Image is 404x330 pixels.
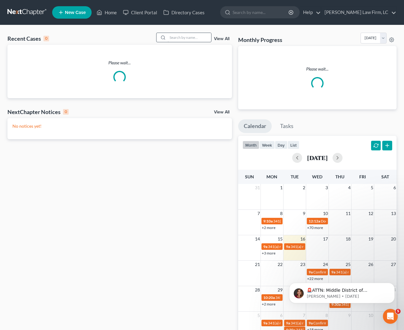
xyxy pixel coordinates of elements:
[368,312,374,319] span: 10
[291,321,351,325] span: 341(a) meeting for [PERSON_NAME]
[7,60,232,66] p: Please wait...
[325,184,329,191] span: 3
[279,210,283,217] span: 8
[345,210,351,217] span: 11
[280,270,404,313] iframe: Intercom notifications message
[279,184,283,191] span: 1
[254,184,261,191] span: 31
[7,35,49,42] div: Recent Cases
[259,141,275,149] button: week
[93,7,120,18] a: Home
[262,251,275,255] a: +3 more
[238,36,282,44] h3: Monthly Progress
[263,295,275,300] span: 10:20a
[307,225,323,230] a: +70 more
[7,108,69,116] div: NextChapter Notices
[390,210,397,217] span: 13
[390,261,397,268] span: 27
[383,309,398,324] iframe: Intercom live chat
[370,184,374,191] span: 5
[262,225,275,230] a: +2 more
[286,244,290,249] span: 9a
[257,312,261,319] span: 5
[321,219,376,223] span: Docket Text: for [PERSON_NAME]
[322,261,329,268] span: 24
[307,154,328,161] h2: [DATE]
[257,210,261,217] span: 7
[300,235,306,243] span: 16
[277,286,283,294] span: 29
[273,219,333,223] span: 341(a) meeting for [PERSON_NAME]
[263,321,267,325] span: 9a
[233,7,289,18] input: Search by name...
[325,312,329,319] span: 8
[263,244,267,249] span: 9a
[245,174,254,179] span: Sun
[312,174,322,179] span: Wed
[313,321,384,325] span: Confirmation hearing for [PERSON_NAME]
[268,244,328,249] span: 341(a) meeting for [PERSON_NAME]
[263,219,273,223] span: 9:10a
[335,174,344,179] span: Thu
[275,141,288,149] button: day
[288,141,299,149] button: list
[268,321,328,325] span: 341(a) meeting for [PERSON_NAME]
[254,286,261,294] span: 28
[243,141,259,149] button: month
[347,184,351,191] span: 4
[345,261,351,268] span: 25
[160,7,208,18] a: Directory Cases
[275,119,299,133] a: Tasks
[368,235,374,243] span: 19
[322,235,329,243] span: 17
[393,184,397,191] span: 6
[300,261,306,268] span: 23
[12,123,227,129] p: No notices yet!
[254,261,261,268] span: 21
[368,261,374,268] span: 26
[286,321,290,325] span: 9a
[359,174,366,179] span: Fri
[214,37,229,41] a: View All
[322,210,329,217] span: 10
[65,10,86,15] span: New Case
[243,66,392,72] p: Please wait...
[214,110,229,114] a: View All
[275,295,335,300] span: 341(a) meeting for [PERSON_NAME]
[238,119,272,133] a: Calendar
[368,210,374,217] span: 12
[277,235,283,243] span: 15
[266,174,277,179] span: Mon
[309,219,320,223] span: 12:12a
[277,261,283,268] span: 22
[396,309,401,314] span: 5
[279,312,283,319] span: 6
[262,302,275,306] a: +2 more
[43,36,49,41] div: 0
[63,109,69,115] div: 0
[254,235,261,243] span: 14
[302,210,306,217] span: 9
[302,312,306,319] span: 7
[168,33,211,42] input: Search by name...
[321,7,396,18] a: [PERSON_NAME] Law Firm, LC
[291,174,299,179] span: Tue
[390,235,397,243] span: 20
[381,174,389,179] span: Sat
[291,244,351,249] span: 341(a) meeting for [PERSON_NAME]
[300,7,321,18] a: Help
[302,184,306,191] span: 2
[345,235,351,243] span: 18
[347,312,351,319] span: 9
[309,321,313,325] span: 9a
[120,7,160,18] a: Client Portal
